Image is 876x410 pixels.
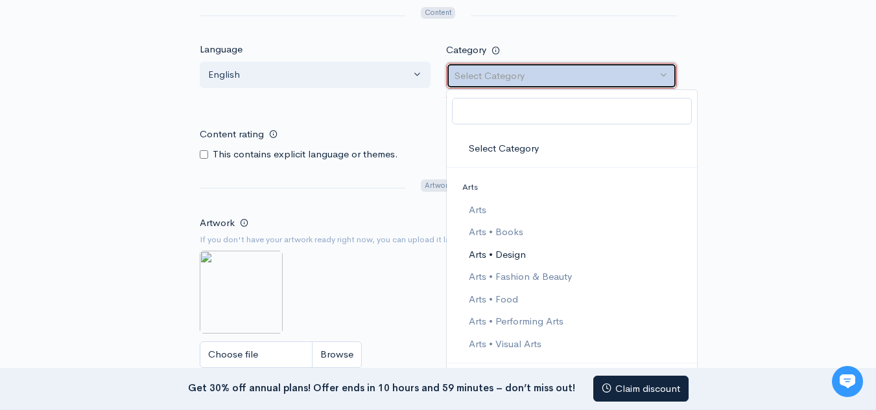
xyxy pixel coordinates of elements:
span: Arts [468,202,486,217]
h1: Hi 👋 [19,63,240,84]
label: Content rating [200,121,264,148]
a: Claim discount [593,376,689,402]
span: Content [421,7,455,19]
iframe: gist-messenger-bubble-iframe [832,366,863,397]
div: English [208,67,410,82]
label: Language [200,42,243,57]
span: Arts [462,181,478,192]
button: Select Category [446,63,677,89]
span: Arts • Fashion & Beauty [468,269,571,284]
small: If you don't have your artwork ready right now, you can upload it later. [200,233,677,246]
span: Arts • Visual Arts [468,336,541,351]
span: Artwork [421,179,455,192]
button: New conversation [20,172,239,198]
input: Search articles [38,244,231,269]
h2: Just let us know if you need anything and we'll be happy to help! 🙂 [19,86,240,148]
span: A category must be selected. [446,89,677,102]
span: Arts • Food [468,291,517,306]
span: Arts • Books [468,225,523,240]
button: English [200,62,431,88]
span: New conversation [84,179,156,190]
input: Search [452,98,692,124]
div: Select Category [455,69,657,84]
label: Artwork [200,216,235,231]
label: Category [446,43,486,58]
span: Arts • Design [468,247,525,262]
span: Select Category [468,141,538,155]
span: Arts • Performing Arts [468,314,563,329]
p: Find an answer quickly [18,222,242,238]
label: This contains explicit language or themes. [213,147,398,162]
strong: Get 30% off annual plans! Offer ends in 10 hours and 59 minutes – don’t miss out! [188,381,575,393]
